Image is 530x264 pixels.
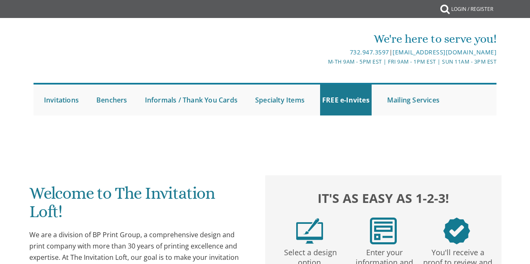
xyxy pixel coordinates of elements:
div: We're here to serve you! [188,31,496,47]
img: step1.png [296,218,323,244]
div: | [188,47,496,57]
a: Specialty Items [253,85,307,115]
a: Invitations [42,85,81,115]
img: step3.png [443,218,470,244]
a: Benchers [94,85,129,115]
a: FREE e-Invites [320,85,372,115]
a: Mailing Services [385,85,442,115]
div: M-Th 9am - 5pm EST | Fri 9am - 1pm EST | Sun 11am - 3pm EST [188,57,496,66]
a: 732.947.3597 [350,48,389,56]
h2: It's as easy as 1-2-3! [273,189,494,207]
img: step2.png [370,218,397,244]
a: [EMAIL_ADDRESS][DOMAIN_NAME] [393,48,496,56]
a: Informals / Thank You Cards [143,85,240,115]
h1: Welcome to The Invitation Loft! [29,184,250,227]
